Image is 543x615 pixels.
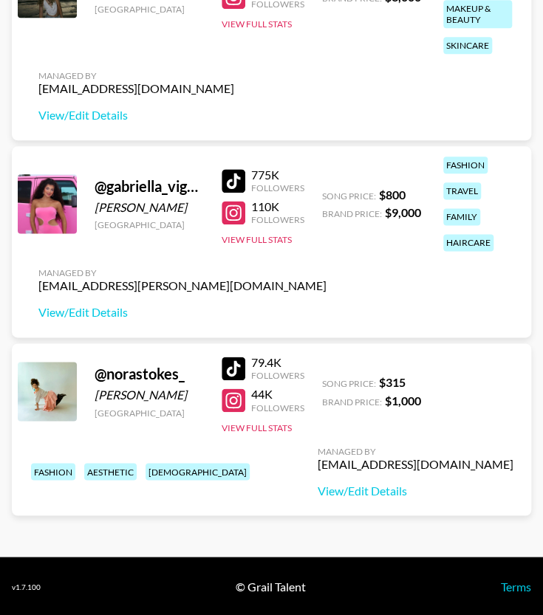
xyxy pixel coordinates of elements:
a: View/Edit Details [38,108,234,123]
span: Song Price: [322,378,376,389]
div: v 1.7.100 [12,582,41,591]
div: [DEMOGRAPHIC_DATA] [146,463,250,480]
span: Song Price: [322,190,376,202]
div: [GEOGRAPHIC_DATA] [95,219,204,230]
div: Followers [251,214,304,225]
div: 79.4K [251,355,304,370]
div: aesthetic [84,463,137,480]
strong: $ 800 [379,188,406,202]
strong: $ 315 [379,375,406,389]
a: View/Edit Details [318,483,513,498]
div: Followers [251,370,304,381]
div: @ gabriella_vigorito [95,177,204,196]
div: Managed By [38,70,234,81]
div: [EMAIL_ADDRESS][DOMAIN_NAME] [38,81,234,96]
div: Followers [251,182,304,193]
button: View Full Stats [222,18,292,30]
strong: $ 9,000 [385,205,421,219]
strong: $ 1,000 [385,393,421,407]
div: [PERSON_NAME] [95,388,204,402]
div: 775K [251,168,304,182]
div: [EMAIL_ADDRESS][DOMAIN_NAME] [318,456,513,471]
div: fashion [31,463,75,480]
div: 110K [251,199,304,214]
a: View/Edit Details [38,305,327,320]
div: Managed By [38,267,327,278]
div: [EMAIL_ADDRESS][PERSON_NAME][DOMAIN_NAME] [38,278,327,293]
div: fashion [443,157,488,173]
div: [GEOGRAPHIC_DATA] [95,4,204,15]
div: family [443,208,480,225]
div: [PERSON_NAME] [95,200,204,215]
div: Followers [251,402,304,413]
button: View Full Stats [222,422,292,433]
button: View Full Stats [222,234,292,245]
div: travel [443,182,481,199]
span: Brand Price: [322,208,382,219]
a: Terms [501,579,531,593]
div: skincare [443,37,492,54]
span: Brand Price: [322,396,382,407]
div: 44K [251,387,304,402]
div: @ norastokes_ [95,365,204,383]
div: [GEOGRAPHIC_DATA] [95,407,204,418]
div: © Grail Talent [236,579,306,594]
div: haircare [443,234,494,251]
div: Managed By [318,445,513,456]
